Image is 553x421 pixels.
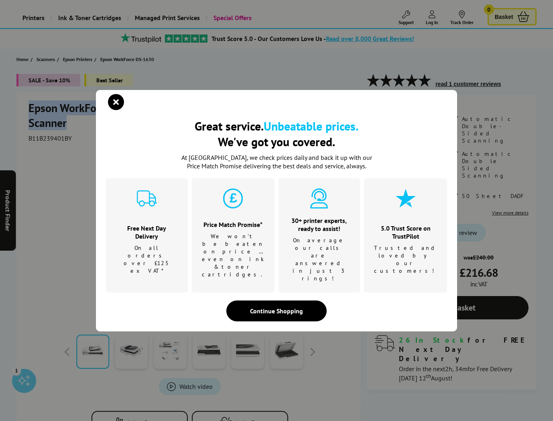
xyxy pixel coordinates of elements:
[374,244,437,275] p: Trusted and loved by our customers!
[309,188,329,208] img: expert-cyan.svg
[116,244,178,275] p: On all orders over £125 ex VAT*
[116,224,178,240] h3: Free Next Day Delivery
[396,188,416,208] img: star-cyan.svg
[202,233,264,278] p: We won't be beaten on price …even on ink & toner cartridges.
[223,188,243,208] img: price-promise-cyan.svg
[289,237,350,282] p: On average our calls are answered in just 3 rings!
[202,221,264,229] h3: Price Match Promise*
[374,224,437,240] h3: 5.0 Trust Score on TrustPilot
[226,300,327,321] div: Continue Shopping
[106,118,447,149] h2: Great service. We've got you covered.
[176,153,377,170] p: At [GEOGRAPHIC_DATA], we check prices daily and back it up with our Price Match Promise deliverin...
[289,217,350,233] h3: 30+ printer experts, ready to assist!
[137,188,157,208] img: delivery-cyan.svg
[264,118,358,134] b: Unbeatable prices.
[110,96,122,108] button: close modal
